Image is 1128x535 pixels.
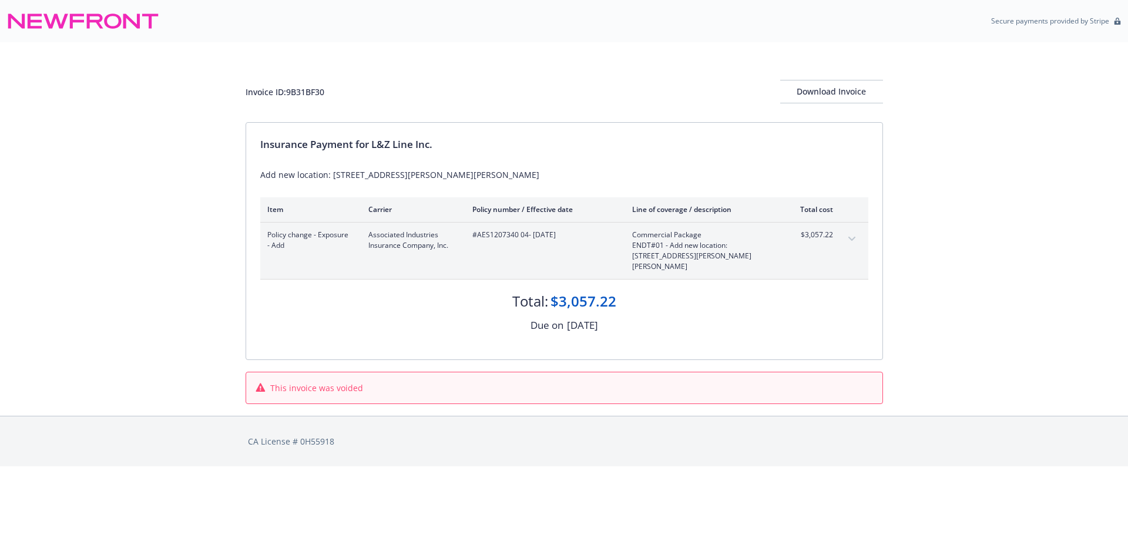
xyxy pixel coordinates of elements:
[789,204,833,214] div: Total cost
[632,240,770,272] span: ENDT#01 - Add new location: [STREET_ADDRESS][PERSON_NAME][PERSON_NAME]
[246,86,324,98] div: Invoice ID: 9B31BF30
[368,204,454,214] div: Carrier
[567,318,598,333] div: [DATE]
[248,435,881,447] div: CA License # 0H55918
[267,230,350,251] span: Policy change - Exposure - Add
[368,230,454,251] span: Associated Industries Insurance Company, Inc.
[632,204,770,214] div: Line of coverage / description
[512,291,548,311] div: Total:
[260,137,868,152] div: Insurance Payment for L&Z Line Inc.
[531,318,563,333] div: Due on
[780,80,883,103] button: Download Invoice
[472,204,613,214] div: Policy number / Effective date
[260,169,868,181] div: Add new location: [STREET_ADDRESS][PERSON_NAME][PERSON_NAME]
[472,230,613,240] span: #AES1207340 04 - [DATE]
[260,223,868,279] div: Policy change - Exposure - AddAssociated Industries Insurance Company, Inc.#AES1207340 04- [DATE]...
[550,291,616,311] div: $3,057.22
[842,230,861,248] button: expand content
[780,80,883,103] div: Download Invoice
[632,230,770,272] span: Commercial PackageENDT#01 - Add new location: [STREET_ADDRESS][PERSON_NAME][PERSON_NAME]
[632,230,770,240] span: Commercial Package
[991,16,1109,26] p: Secure payments provided by Stripe
[270,382,363,394] span: This invoice was voided
[789,230,833,240] span: $3,057.22
[267,204,350,214] div: Item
